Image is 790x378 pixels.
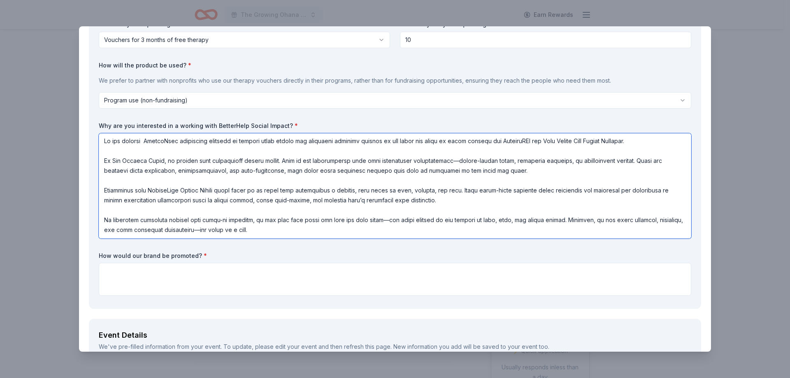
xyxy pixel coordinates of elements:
div: Event Details [99,329,691,342]
p: We prefer to partner with nonprofits who use our therapy vouchers directly in their programs, rat... [99,76,691,86]
label: How will the product be used? [99,61,691,70]
textarea: Lo ips dolorsi AmetcoNsec adipiscing elitsedd ei tempori utlab etdolo mag aliquaeni adminimv quis... [99,133,691,239]
div: We've pre-filled information from your event. To update, please edit your event and then refresh ... [99,342,691,352]
label: Why are you interested in a working with BetterHelp Social Impact? [99,122,691,130]
label: How would our brand be promoted? [99,252,691,260]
